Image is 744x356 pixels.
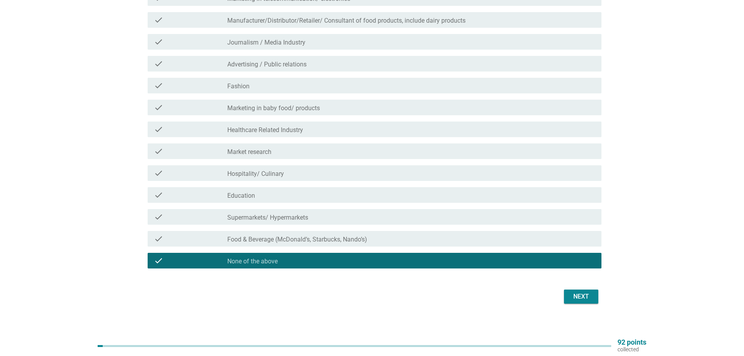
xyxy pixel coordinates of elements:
[154,81,163,90] i: check
[617,339,646,346] p: 92 points
[154,37,163,47] i: check
[154,125,163,134] i: check
[227,17,466,25] label: Manufacturer/Distributor/Retailer/ Consultant of food products, include dairy products
[154,234,163,243] i: check
[227,104,320,112] label: Marketing in baby food/ products
[227,39,305,47] label: Journalism / Media Industry
[227,170,284,178] label: Hospitality/ Culinary
[154,103,163,112] i: check
[227,148,271,156] label: Market research
[227,82,250,90] label: Fashion
[154,190,163,200] i: check
[227,236,367,243] label: Food & Beverage (McDonald’s, Starbucks, Nando’s)
[227,126,303,134] label: Healthcare Related Industry
[227,258,278,265] label: None of the above
[154,212,163,222] i: check
[564,290,598,304] button: Next
[154,59,163,68] i: check
[154,168,163,178] i: check
[154,15,163,25] i: check
[154,147,163,156] i: check
[154,256,163,265] i: check
[227,192,255,200] label: Education
[570,292,592,301] div: Next
[227,214,308,222] label: Supermarkets/ Hypermarkets
[227,61,307,68] label: Advertising / Public relations
[617,346,646,353] p: collected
